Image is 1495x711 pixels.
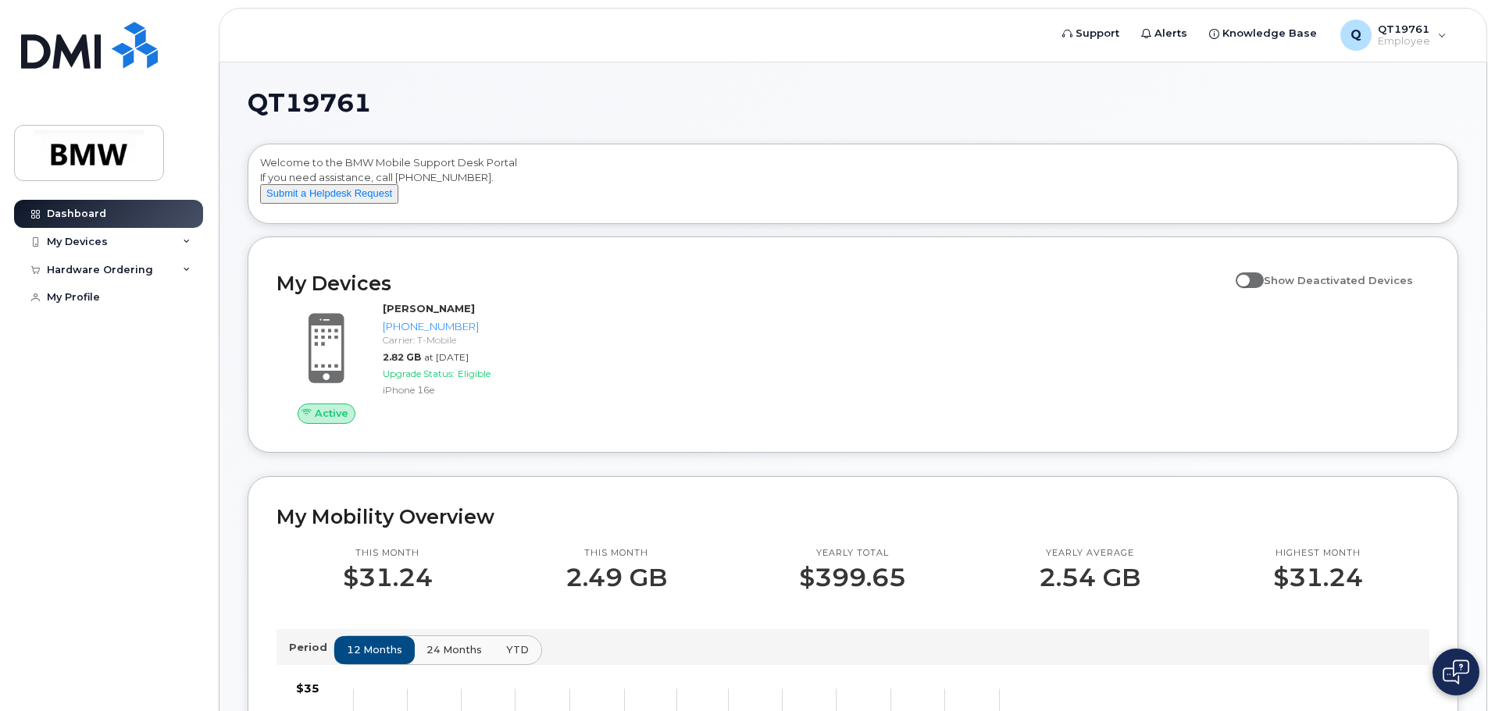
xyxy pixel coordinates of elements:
span: at [DATE] [424,351,469,363]
h2: My Devices [277,272,1228,295]
p: 2.49 GB [566,563,667,592]
p: Period [289,640,334,655]
p: Yearly total [799,547,906,560]
p: $31.24 [1273,563,1363,592]
div: iPhone 16e [383,383,544,396]
p: $399.65 [799,563,906,592]
p: Highest month [1273,547,1363,560]
span: Active [315,406,348,421]
p: This month [566,547,667,560]
p: This month [343,547,433,560]
p: Yearly average [1039,547,1140,560]
div: Welcome to the BMW Mobile Support Desk Portal If you need assistance, call [PHONE_NUMBER]. [260,155,1446,218]
span: 24 months [426,642,482,657]
p: $31.24 [343,563,433,592]
div: Carrier: T-Mobile [383,333,544,347]
a: Submit a Helpdesk Request [260,187,398,199]
input: Show Deactivated Devices [1236,265,1248,278]
span: YTD [506,642,529,657]
img: Open chat [1443,659,1469,684]
span: Upgrade Status: [383,368,455,379]
span: Show Deactivated Devices [1264,274,1413,286]
strong: [PERSON_NAME] [383,302,475,315]
a: Active[PERSON_NAME][PHONE_NUMBER]Carrier: T-Mobile2.82 GBat [DATE]Upgrade Status:EligibleiPhone 16e [277,301,551,423]
span: Eligible [458,368,491,379]
div: [PHONE_NUMBER] [383,319,544,334]
h2: My Mobility Overview [277,505,1429,528]
button: Submit a Helpdesk Request [260,184,398,204]
tspan: $35 [296,681,319,695]
span: QT19761 [248,91,371,115]
span: 2.82 GB [383,351,421,363]
p: 2.54 GB [1039,563,1140,592]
